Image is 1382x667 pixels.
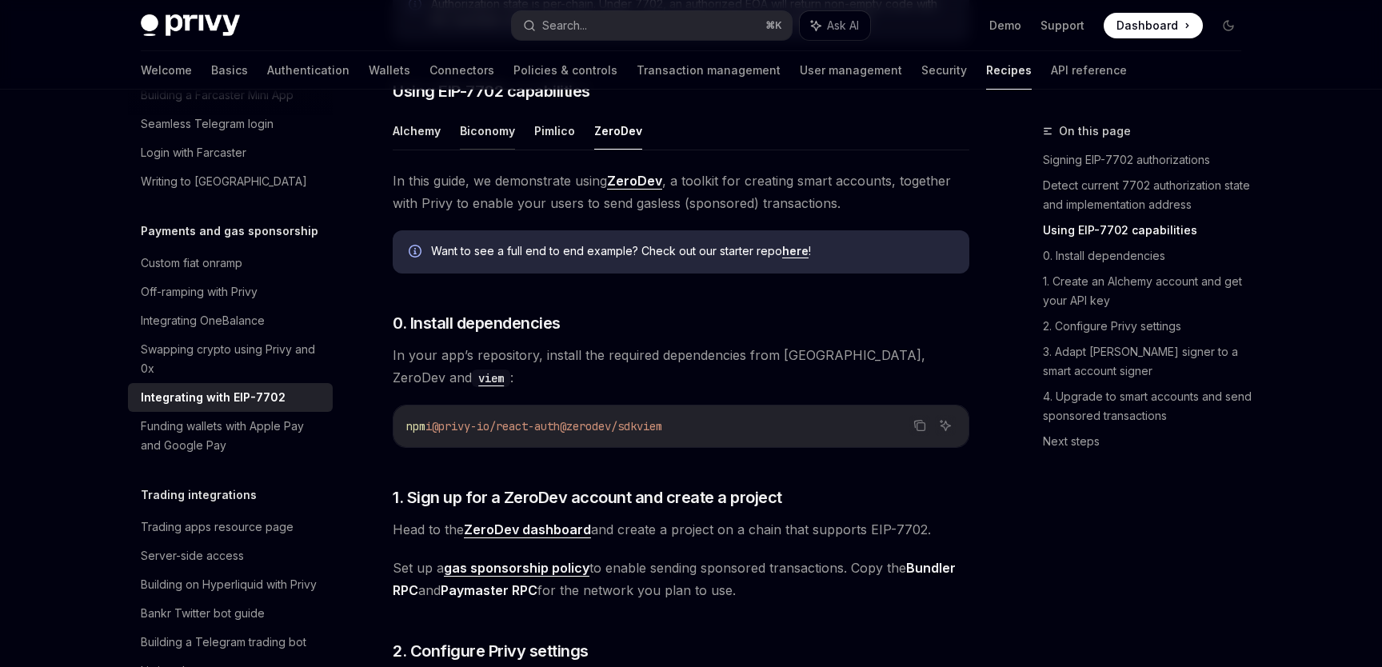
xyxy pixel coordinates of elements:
div: Trading apps resource page [141,517,294,537]
div: Bankr Twitter bot guide [141,604,265,623]
div: Building a Telegram trading bot [141,633,306,652]
span: Set up a to enable sending sponsored transactions. Copy the and for the network you plan to use. [393,557,969,601]
span: 2. Configure Privy settings [393,640,589,662]
a: Demo [989,18,1021,34]
strong: Bundler RPC [393,560,956,598]
button: ZeroDev [594,112,642,150]
a: Authentication [267,51,349,90]
a: ZeroDev [607,173,662,190]
div: Login with Farcaster [141,143,246,162]
a: Swapping crypto using Privy and 0x [128,335,333,383]
a: Support [1040,18,1084,34]
span: On this page [1059,122,1131,141]
a: 4. Upgrade to smart accounts and send sponsored transactions [1043,384,1254,429]
a: viem [472,369,510,385]
a: Building on Hyperliquid with Privy [128,570,333,599]
div: Building on Hyperliquid with Privy [141,575,317,594]
a: Login with Farcaster [128,138,333,167]
span: Ask AI [827,18,859,34]
a: User management [800,51,902,90]
span: In your app’s repository, install the required dependencies from [GEOGRAPHIC_DATA], ZeroDev and : [393,344,969,389]
span: ⌘ K [765,19,782,32]
a: Custom fiat onramp [128,249,333,278]
span: Want to see a full end to end example? Check out our starter repo ! [431,243,953,259]
a: API reference [1051,51,1127,90]
strong: Paymaster RPC [441,582,537,598]
img: dark logo [141,14,240,37]
a: 0. Install dependencies [1043,243,1254,269]
a: Welcome [141,51,192,90]
span: npm [406,419,425,433]
a: Integrating OneBalance [128,306,333,335]
code: viem [472,369,510,387]
span: 1. Sign up for a ZeroDev account and create a project [393,486,782,509]
span: In this guide, we demonstrate using , a toolkit for creating smart accounts, together with Privy ... [393,170,969,214]
a: Bankr Twitter bot guide [128,599,333,628]
a: gas sponsorship policy [444,560,589,577]
h5: Trading integrations [141,485,257,505]
button: Copy the contents from the code block [909,415,930,436]
button: Pimlico [534,112,575,150]
a: 3. Adapt [PERSON_NAME] signer to a smart account signer [1043,339,1254,384]
a: Server-side access [128,541,333,570]
a: Detect current 7702 authorization state and implementation address [1043,173,1254,218]
div: Integrating with EIP-7702 [141,388,286,407]
span: @zerodev/sdk [560,419,637,433]
span: @privy-io/react-auth [432,419,560,433]
button: Biconomy [460,112,515,150]
button: Ask AI [935,415,956,436]
a: Integrating with EIP-7702 [128,383,333,412]
a: Policies & controls [513,51,617,90]
svg: Info [409,245,425,261]
a: Next steps [1043,429,1254,454]
span: i [425,419,432,433]
span: viem [637,419,662,433]
a: Wallets [369,51,410,90]
div: Seamless Telegram login [141,114,274,134]
button: Ask AI [800,11,870,40]
a: Connectors [429,51,494,90]
a: Transaction management [637,51,781,90]
a: 2. Configure Privy settings [1043,314,1254,339]
a: Building a Telegram trading bot [128,628,333,657]
div: Writing to [GEOGRAPHIC_DATA] [141,172,307,191]
a: Using EIP-7702 capabilities [1043,218,1254,243]
a: Dashboard [1104,13,1203,38]
a: 1. Create an Alchemy account and get your API key [1043,269,1254,314]
div: Funding wallets with Apple Pay and Google Pay [141,417,323,455]
a: here [782,244,809,258]
button: Toggle dark mode [1216,13,1241,38]
a: Trading apps resource page [128,513,333,541]
a: Recipes [986,51,1032,90]
span: Head to the and create a project on a chain that supports EIP-7702. [393,518,969,541]
span: Using EIP-7702 capabilities [393,80,590,102]
div: Off-ramping with Privy [141,282,258,302]
div: Custom fiat onramp [141,254,242,273]
span: 0. Install dependencies [393,312,561,334]
span: Dashboard [1116,18,1178,34]
a: Off-ramping with Privy [128,278,333,306]
a: Security [921,51,967,90]
div: Server-side access [141,546,244,565]
a: ZeroDev dashboard [464,521,591,538]
a: Signing EIP-7702 authorizations [1043,147,1254,173]
h5: Payments and gas sponsorship [141,222,318,241]
a: Seamless Telegram login [128,110,333,138]
a: Funding wallets with Apple Pay and Google Pay [128,412,333,460]
button: Alchemy [393,112,441,150]
button: Search...⌘K [512,11,792,40]
a: Basics [211,51,248,90]
div: Search... [542,16,587,35]
div: Swapping crypto using Privy and 0x [141,340,323,378]
div: Integrating OneBalance [141,311,265,330]
a: Writing to [GEOGRAPHIC_DATA] [128,167,333,196]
